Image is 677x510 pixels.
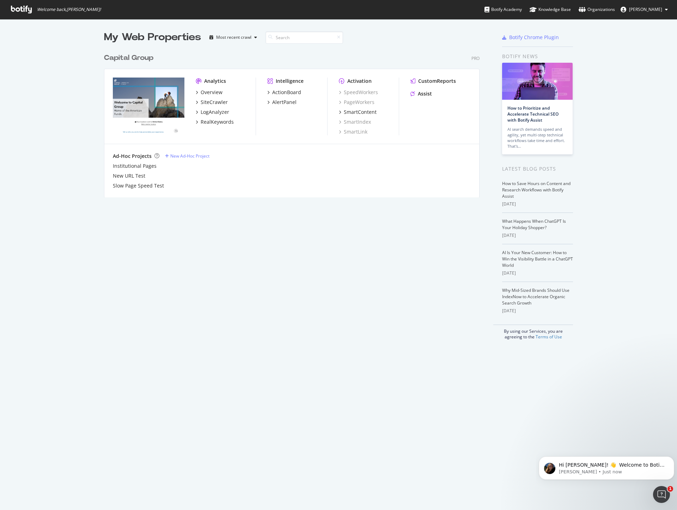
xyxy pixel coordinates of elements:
a: Institutional Pages [113,162,157,170]
a: SmartLink [339,128,367,135]
div: Most recent crawl [216,35,251,39]
iframe: Intercom notifications message [536,442,677,491]
a: Slow Page Speed Test [113,182,164,189]
a: Capital Group [104,53,156,63]
a: RealKeywords [196,118,234,125]
span: Welcome back, [PERSON_NAME] ! [37,7,101,12]
img: How to Prioritize and Accelerate Technical SEO with Botify Assist [502,63,573,100]
div: [DATE] [502,201,573,207]
div: My Web Properties [104,30,201,44]
a: SpeedWorkers [339,89,378,96]
div: [DATE] [502,308,573,314]
div: [DATE] [502,270,573,276]
a: CustomReports [410,78,456,85]
a: SmartIndex [339,118,371,125]
div: ActionBoard [272,89,301,96]
div: Assist [418,90,432,97]
div: Intelligence [276,78,304,85]
a: Why Mid-Sized Brands Should Use IndexNow to Accelerate Organic Search Growth [502,287,569,306]
a: Botify Chrome Plugin [502,34,559,41]
div: Pro [471,55,480,61]
div: Organizations [579,6,615,13]
div: By using our Services, you are agreeing to the [493,325,573,340]
a: ActionBoard [267,89,301,96]
div: CustomReports [418,78,456,85]
a: How to Save Hours on Content and Research Workflows with Botify Assist [502,180,571,199]
img: capitalgroup.com [113,78,184,135]
iframe: Intercom live chat [653,486,670,503]
a: New Ad-Hoc Project [165,153,209,159]
a: SmartContent [339,109,377,116]
div: Botify Academy [484,6,522,13]
div: New Ad-Hoc Project [170,153,209,159]
div: SmartContent [344,109,377,116]
div: Analytics [204,78,226,85]
a: AlertPanel [267,99,297,106]
a: New URL Test [113,172,145,179]
a: Assist [410,90,432,97]
div: Botify news [502,53,573,60]
div: Ad-Hoc Projects [113,153,152,160]
a: What Happens When ChatGPT Is Your Holiday Shopper? [502,218,566,231]
a: Overview [196,89,222,96]
a: AI Is Your New Customer: How to Win the Visibility Battle in a ChatGPT World [502,250,573,268]
input: Search [266,31,343,44]
a: PageWorkers [339,99,374,106]
div: Knowledge Base [530,6,571,13]
span: Shi Nan Liang [629,6,662,12]
div: [DATE] [502,232,573,239]
button: [PERSON_NAME] [615,4,673,15]
div: Latest Blog Posts [502,165,573,173]
div: SiteCrawler [201,99,228,106]
div: Capital Group [104,53,153,63]
div: AlertPanel [272,99,297,106]
div: Overview [201,89,222,96]
a: Terms of Use [536,334,562,340]
div: Botify Chrome Plugin [509,34,559,41]
a: LogAnalyzer [196,109,229,116]
div: LogAnalyzer [201,109,229,116]
div: grid [104,44,485,197]
div: Activation [347,78,372,85]
button: Most recent crawl [207,32,260,43]
a: SiteCrawler [196,99,228,106]
div: RealKeywords [201,118,234,125]
span: 1 [667,486,673,492]
div: AI search demands speed and agility, yet multi-step technical workflows take time and effort. Tha... [507,127,567,149]
a: How to Prioritize and Accelerate Technical SEO with Botify Assist [507,105,559,123]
